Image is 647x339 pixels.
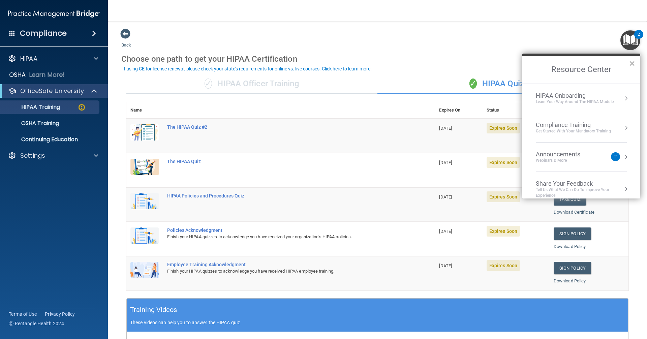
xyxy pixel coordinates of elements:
span: Expires Soon [487,157,520,168]
a: Back [121,34,131,48]
p: HIPAA [20,55,37,63]
a: Download Certificate [554,210,594,215]
th: Status [483,102,550,119]
a: Settings [8,152,98,160]
div: HIPAA Officer Training [126,74,377,94]
th: Expires On [435,102,482,119]
p: OSHA Training [4,120,59,127]
th: Name [126,102,163,119]
a: Sign Policy [554,262,591,274]
iframe: Drift Widget Chat Controller [530,291,639,318]
div: 2 [638,34,640,43]
a: Download Policy [554,244,586,249]
div: HIPAA Policies and Procedures Quiz [167,193,401,198]
span: Ⓒ Rectangle Health 2024 [9,320,64,327]
div: Finish your HIPAA quizzes to acknowledge you have received HIPAA employee training. [167,267,401,275]
a: Download Policy [554,278,586,283]
p: HIPAA Training [4,104,60,111]
h4: Compliance [20,29,67,38]
span: [DATE] [439,160,452,165]
h2: Resource Center [522,56,640,84]
div: Announcements [536,151,594,158]
div: The HIPAA Quiz #2 [167,124,401,130]
div: Policies Acknowledgment [167,227,401,233]
h5: Training Videos [130,304,177,316]
div: Share Your Feedback [536,180,627,187]
a: Sign Policy [554,227,591,240]
div: Get Started with your mandatory training [536,128,611,134]
div: Resource Center [522,54,640,198]
img: warning-circle.0cc9ac19.png [78,103,86,112]
span: Expires Soon [487,123,520,133]
span: [DATE] [439,194,452,199]
span: [DATE] [439,229,452,234]
div: If using CE for license renewal, please check your state's requirements for online vs. live cours... [122,66,372,71]
a: HIPAA [8,55,98,63]
span: Expires Soon [487,191,520,202]
img: PMB logo [8,7,100,21]
div: Choose one path to get your HIPAA Certification [121,49,634,69]
a: Privacy Policy [45,311,75,317]
span: ✓ [205,79,212,89]
a: OfficeSafe University [8,87,98,95]
p: Continuing Education [4,136,96,143]
div: Finish your HIPAA quizzes to acknowledge you have received your organization’s HIPAA policies. [167,233,401,241]
p: These videos can help you to answer the HIPAA quiz [130,320,625,325]
p: Learn More! [29,71,65,79]
div: Webinars & More [536,158,594,163]
button: Take Quiz [554,193,586,206]
span: [DATE] [439,126,452,131]
p: OSHA [9,71,26,79]
span: [DATE] [439,263,452,268]
p: OfficeSafe University [20,87,84,95]
span: Expires Soon [487,260,520,271]
button: Open Resource Center, 2 new notifications [620,30,640,50]
div: Employee Training Acknowledgment [167,262,401,267]
div: The HIPAA Quiz [167,159,401,164]
div: Tell Us What We Can Do to Improve Your Experience [536,187,627,198]
a: Terms of Use [9,311,37,317]
div: Compliance Training [536,121,611,129]
div: HIPAA Quizzes [377,74,628,94]
span: Expires Soon [487,226,520,237]
p: Settings [20,152,45,160]
span: ✓ [469,79,477,89]
div: HIPAA Onboarding [536,92,614,99]
button: Close [629,58,635,69]
button: If using CE for license renewal, please check your state's requirements for online vs. live cours... [121,65,373,72]
div: Learn Your Way around the HIPAA module [536,99,614,105]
